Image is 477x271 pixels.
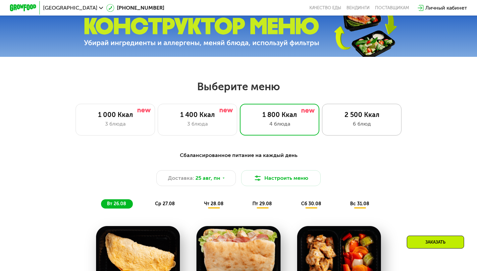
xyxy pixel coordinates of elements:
[165,111,230,119] div: 1 400 Ккал
[252,201,272,207] span: пт 29.08
[309,5,341,11] a: Качество еды
[42,151,435,160] div: Сбалансированное питание на каждый день
[350,201,369,207] span: вс 31.08
[21,80,456,93] h2: Выберите меню
[346,5,370,11] a: Вендинги
[407,236,464,249] div: Заказать
[301,201,321,207] span: сб 30.08
[329,111,395,119] div: 2 500 Ккал
[375,5,409,11] div: поставщикам
[43,5,97,11] span: [GEOGRAPHIC_DATA]
[165,120,230,128] div: 3 блюда
[329,120,395,128] div: 6 блюд
[168,174,194,182] span: Доставка:
[204,201,224,207] span: чт 28.08
[82,111,148,119] div: 1 000 Ккал
[247,120,312,128] div: 4 блюда
[247,111,312,119] div: 1 800 Ккал
[425,4,467,12] div: Личный кабинет
[82,120,148,128] div: 3 блюда
[155,201,175,207] span: ср 27.08
[241,170,321,186] button: Настроить меню
[107,201,126,207] span: вт 26.08
[195,174,220,182] span: 25 авг, пн
[106,4,164,12] a: [PHONE_NUMBER]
